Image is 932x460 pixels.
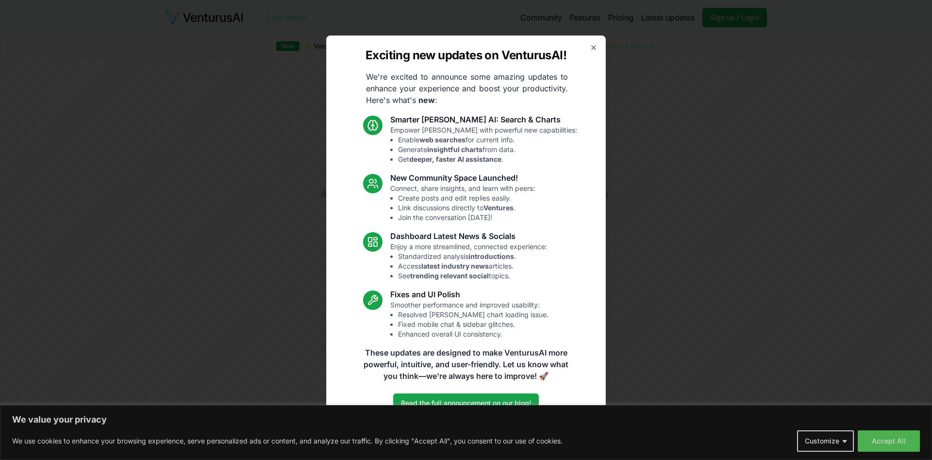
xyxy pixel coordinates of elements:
li: Resolved [PERSON_NAME] chart loading issue. [398,310,549,320]
h2: Exciting new updates on VenturusAI! [366,48,566,63]
p: Empower [PERSON_NAME] with powerful new capabilities: [390,125,577,164]
li: Standardized analysis . [398,252,547,261]
li: Fixed mobile chat & sidebar glitches. [398,320,549,329]
h3: Dashboard Latest News & Socials [390,230,547,242]
p: Smoother performance and improved usability: [390,300,549,339]
li: See topics. [398,271,547,281]
a: Read the full announcement on our blog! [393,393,539,413]
strong: trending relevant social [410,272,489,280]
strong: latest industry news [421,262,489,270]
strong: introductions [468,252,514,260]
li: Link discussions directly to . [398,203,535,213]
li: Access articles. [398,261,547,271]
p: We're excited to announce some amazing updates to enhance your experience and boost your producti... [358,71,576,106]
li: Get . [398,154,577,164]
p: Enjoy a more streamlined, connected experience: [390,242,547,281]
li: Enhanced overall UI consistency. [398,329,549,339]
li: Generate from data. [398,145,577,154]
li: Enable for current info. [398,135,577,145]
strong: insightful charts [427,145,483,153]
p: Connect, share insights, and learn with peers: [390,184,535,222]
strong: Ventures [483,204,514,212]
p: These updates are designed to make VenturusAI more powerful, intuitive, and user-friendly. Let us... [357,347,575,382]
li: Join the conversation [DATE]! [398,213,535,222]
li: Create posts and edit replies easily. [398,193,535,203]
h3: New Community Space Launched! [390,172,535,184]
strong: web searches [419,136,466,144]
h3: Smarter [PERSON_NAME] AI: Search & Charts [390,114,577,125]
h3: Fixes and UI Polish [390,289,549,300]
strong: deeper, faster AI assistance [409,155,501,163]
strong: new [418,95,435,105]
